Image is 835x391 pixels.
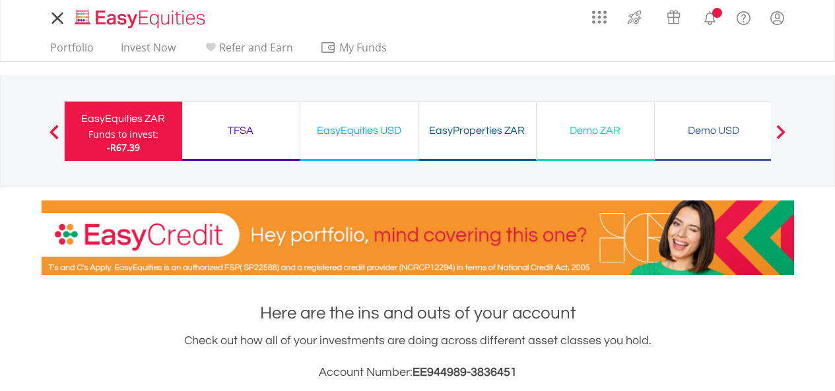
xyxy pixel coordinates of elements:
img: EasyEquities_Logo.png [73,8,211,30]
a: Home page [70,3,211,30]
div: Funds to invest: [88,128,158,141]
div: Demo ZAR [545,121,646,140]
h3: Account Number: [42,363,794,382]
a: Refer and Earn [197,41,298,61]
div: Check out how all of your investments are doing across different asset classes you hold. [42,332,794,382]
img: vouchers-v2.svg [663,7,685,28]
a: Notifications [693,3,727,30]
img: grid-menu-icon.svg [592,10,607,24]
a: Vouchers [654,3,693,28]
span: EE944989-3836451 [413,366,517,378]
a: Portfolio [45,41,99,61]
h1: Here are the ins and outs of your account [42,301,794,325]
div: Demo USD [663,121,764,140]
div: EasyProperties ZAR [426,121,528,140]
a: AppsGrid [584,3,615,24]
button: Previous [41,131,67,144]
span: -R67.39 [107,141,140,154]
div: TFSA [190,121,292,140]
a: Invest Now [116,41,181,61]
a: My Profile [760,3,794,32]
span: My Funds [320,39,407,56]
img: EasyCredit Promotion Banner [42,200,794,275]
a: FAQ's and Support [727,3,760,30]
div: EasyEquities ZAR [73,109,174,128]
button: Next [768,131,794,144]
div: EasyEquities USD [308,121,410,140]
span: Refer and Earn [219,40,293,55]
img: thrive-v2.svg [624,7,646,28]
